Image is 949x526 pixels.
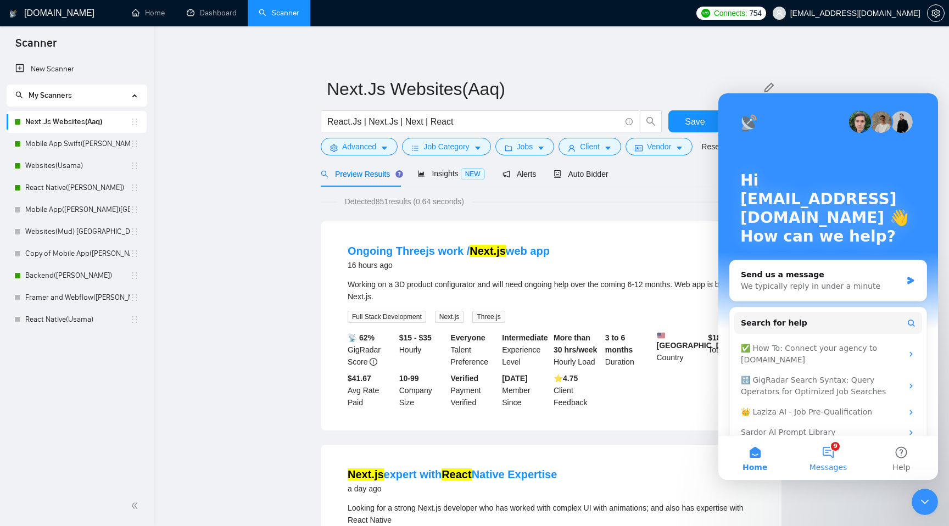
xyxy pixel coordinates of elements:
[132,8,165,18] a: homeHome
[626,118,633,125] span: info-circle
[912,489,938,515] iframe: Intercom live chat
[342,141,376,153] span: Advanced
[402,138,490,155] button: barsJob Categorycaret-down
[626,138,693,155] button: idcardVendorcaret-down
[345,332,397,368] div: GigRadar Score
[461,168,485,180] span: NEW
[472,311,505,323] span: Three.js
[603,332,655,368] div: Duration
[568,144,576,152] span: user
[25,309,130,331] a: React Native(Usama)
[345,372,397,409] div: Avg Rate Paid
[423,141,469,153] span: Job Category
[551,332,603,368] div: Hourly Load
[7,111,147,133] li: Next.Js Websites(Aaq)
[399,333,432,342] b: $15 - $35
[327,75,760,103] input: Scanner name...
[381,144,388,152] span: caret-down
[7,287,147,309] li: Framer and Webflow(Aaqib)
[130,293,139,302] span: holder
[130,249,139,258] span: holder
[25,155,130,177] a: Websites(Usama)
[15,58,138,80] a: New Scanner
[411,144,419,152] span: bars
[348,333,375,342] b: 📡 62%
[685,115,705,128] span: Save
[321,170,400,178] span: Preview Results
[657,332,739,350] b: [GEOGRAPHIC_DATA]
[442,468,471,480] mark: React
[706,332,757,368] div: Total Spent
[503,170,537,178] span: Alerts
[25,111,130,133] a: Next.Js Websites(Aaq)
[130,139,139,148] span: holder
[708,333,736,342] b: $ 189.6k
[554,170,608,178] span: Auto Bidder
[130,227,139,236] span: holder
[714,7,747,19] span: Connects:
[321,138,398,155] button: settingAdvancedcaret-down
[25,287,130,309] a: Framer and Webflow([PERSON_NAME])
[655,332,706,368] div: Country
[7,265,147,287] li: Backend(Aaqib)
[537,144,545,152] span: caret-down
[505,144,512,152] span: folder
[502,374,527,383] b: [DATE]
[554,333,597,354] b: More than 30 hrs/week
[435,311,464,323] span: Next.js
[604,144,612,152] span: caret-down
[330,144,338,152] span: setting
[7,309,147,331] li: React Native(Usama)
[502,333,548,342] b: Intermediate
[554,374,578,383] b: ⭐️ 4.75
[15,91,72,100] span: My Scanners
[417,170,425,177] span: area-chart
[749,7,761,19] span: 754
[327,115,621,128] input: Search Freelance Jobs...
[500,332,551,368] div: Experience Level
[517,141,533,153] span: Jobs
[397,372,449,409] div: Company Size
[500,372,551,409] div: Member Since
[348,374,371,383] b: $41.67
[927,9,945,18] a: setting
[25,265,130,287] a: Backend([PERSON_NAME])
[348,468,557,480] a: Next.jsexpert withReactNative Expertise
[474,144,482,152] span: caret-down
[7,58,147,80] li: New Scanner
[668,110,722,132] button: Save
[647,141,671,153] span: Vendor
[321,170,328,178] span: search
[25,133,130,155] a: Mobile App Swift([PERSON_NAME])
[394,169,404,179] div: Tooltip anchor
[640,116,661,126] span: search
[348,278,755,303] div: Working on a 3D product configurator and will need ongoing help over the coming 6-12 months. Web ...
[25,177,130,199] a: React Native([PERSON_NAME])
[449,332,500,368] div: Talent Preference
[7,199,147,221] li: Mobile App(Aaqib)Europe
[417,169,484,178] span: Insights
[762,82,776,96] span: edit
[7,155,147,177] li: Websites(Usama)
[7,133,147,155] li: Mobile App Swift(Aaqib)
[495,138,555,155] button: folderJobscaret-down
[130,161,139,170] span: holder
[580,141,600,153] span: Client
[29,91,72,100] span: My Scanners
[701,9,710,18] img: upwork-logo.png
[449,372,500,409] div: Payment Verified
